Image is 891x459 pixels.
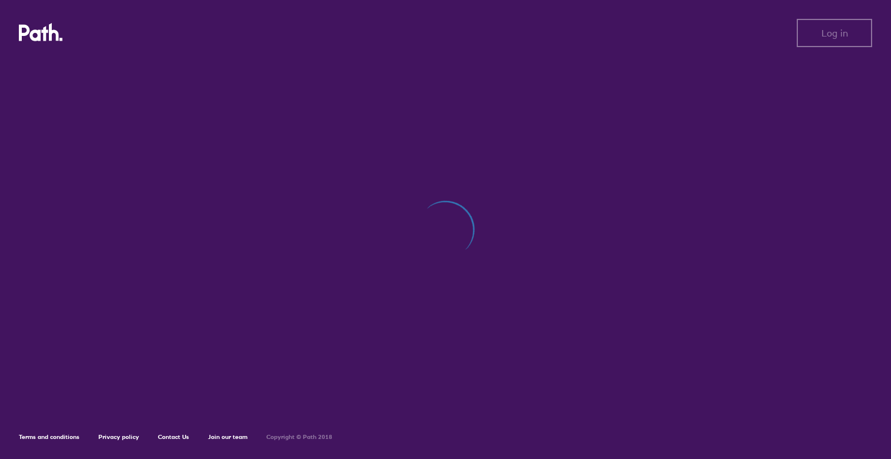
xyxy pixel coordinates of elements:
[98,433,139,441] a: Privacy policy
[19,433,80,441] a: Terms and conditions
[266,434,332,441] h6: Copyright © Path 2018
[158,433,189,441] a: Contact Us
[797,19,872,47] button: Log in
[821,28,848,38] span: Log in
[208,433,247,441] a: Join our team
